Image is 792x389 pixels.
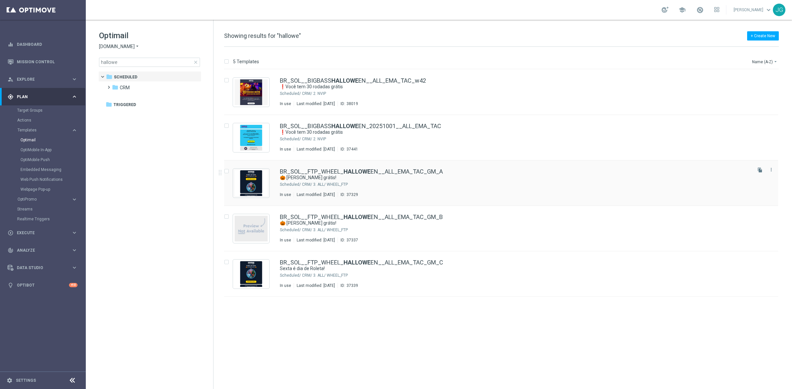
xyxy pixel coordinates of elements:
[17,197,71,201] div: OptiPromo
[8,276,78,294] div: Optibot
[17,53,78,70] a: Mission Control
[17,128,71,132] div: Templates
[99,43,135,50] span: [DOMAIN_NAME]
[99,30,200,41] h1: Optimail
[678,6,686,14] span: school
[20,187,69,192] a: Webpage Pop-up
[280,101,291,106] div: In use
[7,265,78,270] button: Data Studio keyboard_arrow_right
[8,94,71,100] div: Plan
[17,194,85,204] div: OptiPromo
[17,105,85,115] div: Target Groups
[302,273,750,278] div: Scheduled/CRM/3. ALL/WHEEL_FTP
[20,175,85,184] div: Web Push Notifications
[338,192,358,197] div: ID:
[769,167,774,172] i: more_vert
[280,84,750,90] div: ❗Você tem 30 rodadas grátis
[294,101,338,106] div: Last modified: [DATE]
[20,137,69,143] a: Optimail
[20,165,85,175] div: Embedded Messaging
[302,136,750,142] div: Scheduled/CRM/2. NVIP
[20,177,69,182] a: Web Push Notifications
[20,184,85,194] div: Webpage Pop-up
[193,60,198,65] span: close
[280,136,301,142] div: Scheduled/
[120,85,130,91] span: CRM
[20,147,69,153] a: OptiMobile In-App
[7,230,78,236] button: play_circle_outline Execute keyboard_arrow_right
[280,192,291,197] div: In use
[344,259,371,266] b: HALLOWE
[280,220,735,226] a: 🎃 [PERSON_NAME] grátis!
[106,73,113,80] i: folder
[768,166,775,174] button: more_vert
[71,264,78,271] i: keyboard_arrow_right
[20,155,85,165] div: OptiMobile Push
[8,76,71,82] div: Explore
[114,102,136,108] span: Triggered
[135,43,140,50] i: arrow_drop_down
[235,79,268,105] img: 38019.jpeg
[114,74,137,80] span: Scheduled
[280,227,301,233] div: Scheduled/
[338,283,358,288] div: ID:
[280,129,750,135] div: ❗Você tem 30 rodadas grátis
[280,260,443,265] a: BR_SOL__FTP_WHEEL_HALLOWEEN__ALL_EMA_TAC_GM_C
[8,247,71,253] div: Analyze
[7,283,78,288] button: lightbulb Optibot +10
[233,59,259,65] p: 5 Templates
[280,237,291,243] div: In use
[8,42,14,47] i: equalizer
[294,283,338,288] div: Last modified: [DATE]
[7,94,78,99] button: gps_fixed Plan keyboard_arrow_right
[733,5,773,15] a: [PERSON_NAME]keyboard_arrow_down
[71,230,78,236] i: keyboard_arrow_right
[294,147,338,152] div: Last modified: [DATE]
[756,166,764,174] button: file_copy
[294,237,338,243] div: Last modified: [DATE]
[280,175,735,181] a: 🎃 [PERSON_NAME] grátis!
[217,69,791,115] div: Press SPACE to select this row.
[280,175,750,181] div: 🎃 Gire grátis!
[7,248,78,253] div: track_changes Analyze keyboard_arrow_right
[302,91,750,96] div: Scheduled/CRM/2. NVIP
[8,247,14,253] i: track_changes
[17,127,78,133] button: Templates keyboard_arrow_right
[17,95,71,99] span: Plan
[346,283,358,288] div: 37339
[346,147,358,152] div: 37441
[69,283,78,287] div: +10
[17,204,85,214] div: Streams
[235,261,268,287] img: 37339.jpeg
[7,59,78,65] button: Mission Control
[20,145,85,155] div: OptiMobile In-App
[7,42,78,47] button: equalizer Dashboard
[331,77,358,84] b: HALLOWE
[217,251,791,297] div: Press SPACE to select this row.
[17,276,69,294] a: Optibot
[71,196,78,203] i: keyboard_arrow_right
[8,282,14,288] i: lightbulb
[751,58,779,66] button: Name (A-Z)arrow_drop_down
[280,283,291,288] div: In use
[17,216,69,222] a: Realtime Triggers
[235,170,268,196] img: 37329.jpeg
[17,77,71,81] span: Explore
[8,94,14,100] i: gps_fixed
[99,43,140,50] button: [DOMAIN_NAME] arrow_drop_down
[217,160,791,206] div: Press SPACE to select this row.
[8,53,78,70] div: Mission Control
[235,125,268,151] img: 37441.jpeg
[294,192,338,197] div: Last modified: [DATE]
[224,32,301,39] span: Showing results for "hallowe"
[17,207,69,212] a: Streams
[17,108,69,113] a: Target Groups
[302,227,750,233] div: Scheduled/CRM/3. ALL/WHEEL_FTP
[280,265,750,272] div: Sexta é dia de Roleta!
[747,31,779,41] button: + Create New
[302,182,750,187] div: Scheduled/CRM/3. ALL/WHEEL_FTP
